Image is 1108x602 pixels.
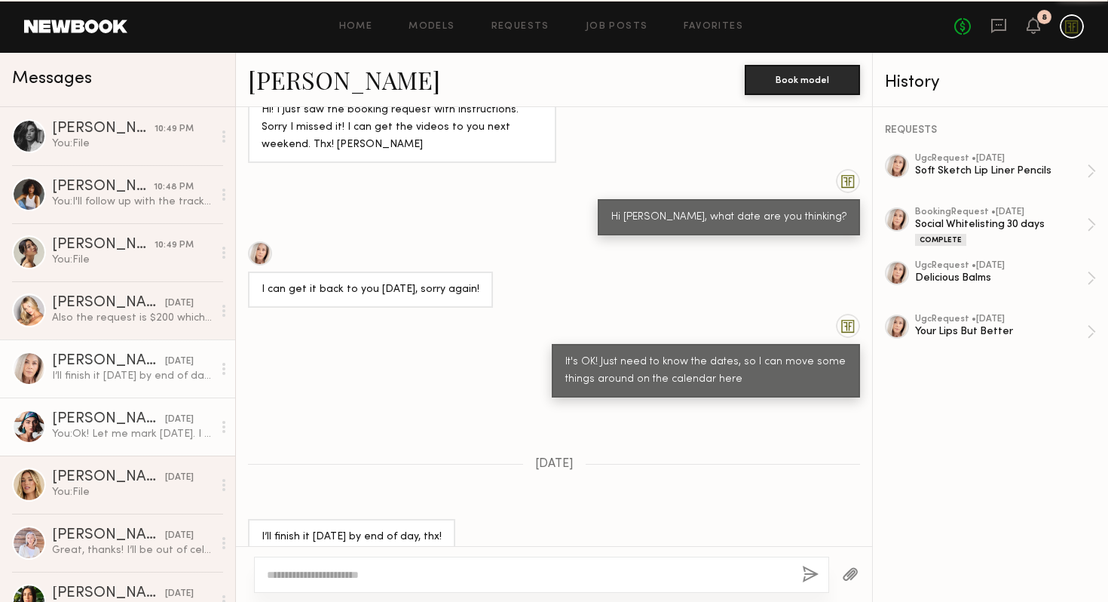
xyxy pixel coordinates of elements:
[52,354,165,369] div: [PERSON_NAME]
[885,74,1096,91] div: History
[491,22,549,32] a: Requests
[915,164,1087,178] div: Soft Sketch Lip Liner Pencils
[52,195,213,209] div: You: I'll follow up with the tracking link [DATE].
[262,102,543,154] div: Hi! I just saw the booking request with instructions. Sorry I missed it! I can get the videos to ...
[409,22,455,32] a: Models
[262,529,442,546] div: I’ll finish it [DATE] by end of day, thx!
[52,586,165,601] div: [PERSON_NAME]
[915,271,1087,285] div: Delicious Balms
[535,458,574,471] span: [DATE]
[565,354,846,389] div: It's OK! Just need to know the dates, so I can move some things around on the calendar here
[52,311,213,325] div: Also the request is $200 which brought it down to $180 last time we did $280 so it’s $250 if that...
[165,413,194,427] div: [DATE]
[745,65,860,95] button: Book model
[915,261,1087,271] div: ugc Request • [DATE]
[745,72,860,85] a: Book model
[52,238,155,253] div: [PERSON_NAME]
[52,412,165,427] div: [PERSON_NAME]
[586,22,648,32] a: Job Posts
[165,355,194,369] div: [DATE]
[915,207,1087,217] div: booking Request • [DATE]
[915,154,1087,164] div: ugc Request • [DATE]
[915,154,1096,189] a: ugcRequest •[DATE]Soft Sketch Lip Liner Pencils
[915,315,1087,324] div: ugc Request • [DATE]
[915,217,1087,232] div: Social Whitelisting 30 days
[915,207,1096,246] a: bookingRequest •[DATE]Social Whitelisting 30 daysComplete
[339,22,373,32] a: Home
[52,296,165,311] div: [PERSON_NAME]
[915,261,1096,296] a: ugcRequest •[DATE]Delicious Balms
[165,529,194,543] div: [DATE]
[165,471,194,485] div: [DATE]
[52,180,154,195] div: [PERSON_NAME]
[155,122,194,137] div: 10:49 PM
[12,70,92,88] span: Messages
[684,22,743,32] a: Favorites
[52,485,213,499] div: You: File
[52,528,165,543] div: [PERSON_NAME]
[52,543,213,557] div: Great, thanks! I’ll be out of cell service here and there but will check messages whenever I have...
[52,427,213,441] div: You: Ok! Let me mark [DATE]. I will follow up once I chat with the marketing ads ppl. Probably ha...
[52,121,155,137] div: [PERSON_NAME]
[915,324,1087,339] div: Your Lips But Better
[52,137,213,151] div: You: File
[1042,14,1047,22] div: 8
[155,238,194,253] div: 10:49 PM
[262,281,479,299] div: I can get it back to you [DATE], sorry again!
[885,125,1096,136] div: REQUESTS
[52,369,213,383] div: I’ll finish it [DATE] by end of day, thx!
[154,180,194,195] div: 10:48 PM
[248,63,440,96] a: [PERSON_NAME]
[915,315,1096,349] a: ugcRequest •[DATE]Your Lips But Better
[915,234,966,246] div: Complete
[165,296,194,311] div: [DATE]
[52,253,213,267] div: You: File
[165,587,194,601] div: [DATE]
[611,209,846,226] div: Hi [PERSON_NAME], what date are you thinking?
[52,470,165,485] div: [PERSON_NAME]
